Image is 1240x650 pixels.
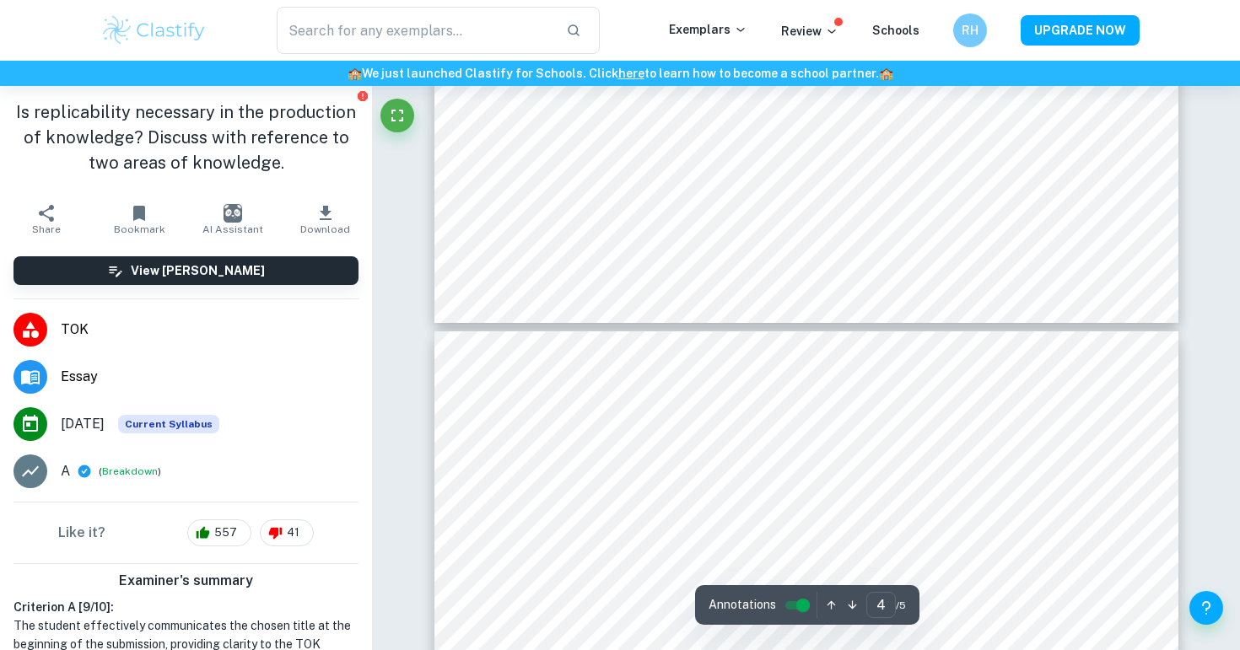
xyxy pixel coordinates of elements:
[61,414,105,434] span: [DATE]
[131,261,265,280] h6: View [PERSON_NAME]
[879,67,893,80] span: 🏫
[300,223,350,235] span: Download
[100,13,208,47] img: Clastify logo
[961,21,980,40] h6: RH
[93,196,186,243] button: Bookmark
[896,598,906,613] span: / 5
[61,367,359,387] span: Essay
[1021,15,1140,46] button: UPGRADE NOW
[953,13,987,47] button: RH
[32,223,61,235] span: Share
[224,204,242,223] img: AI Assistant
[3,64,1237,83] h6: We just launched Clastify for Schools. Click to learn how to become a school partner.
[118,415,219,433] span: Current Syllabus
[102,464,158,479] button: Breakdown
[61,320,359,340] span: TOK
[669,20,747,39] p: Exemplars
[61,461,70,481] p: A
[618,67,644,80] a: here
[186,196,279,243] button: AI Assistant
[202,223,263,235] span: AI Assistant
[7,571,365,591] h6: Examiner's summary
[348,67,362,80] span: 🏫
[58,523,105,543] h6: Like it?
[13,598,359,616] h6: Criterion A [ 9 / 10 ]:
[781,22,838,40] p: Review
[279,196,372,243] button: Download
[872,24,919,37] a: Schools
[1189,591,1223,625] button: Help and Feedback
[114,223,165,235] span: Bookmark
[278,524,309,541] span: 41
[709,596,776,614] span: Annotations
[277,7,553,54] input: Search for any exemplars...
[260,519,314,546] div: 41
[205,524,246,541] span: 557
[380,99,414,132] button: Fullscreen
[356,89,369,102] button: Report issue
[13,256,359,285] button: View [PERSON_NAME]
[99,464,161,480] span: ( )
[187,519,251,546] div: 557
[118,415,219,433] div: This exemplar is based on the current syllabus. Feel free to refer to it for inspiration/ideas wh...
[13,99,359,175] h1: Is replicability necessary in the production of knowledge? Discuss with reference to two areas of...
